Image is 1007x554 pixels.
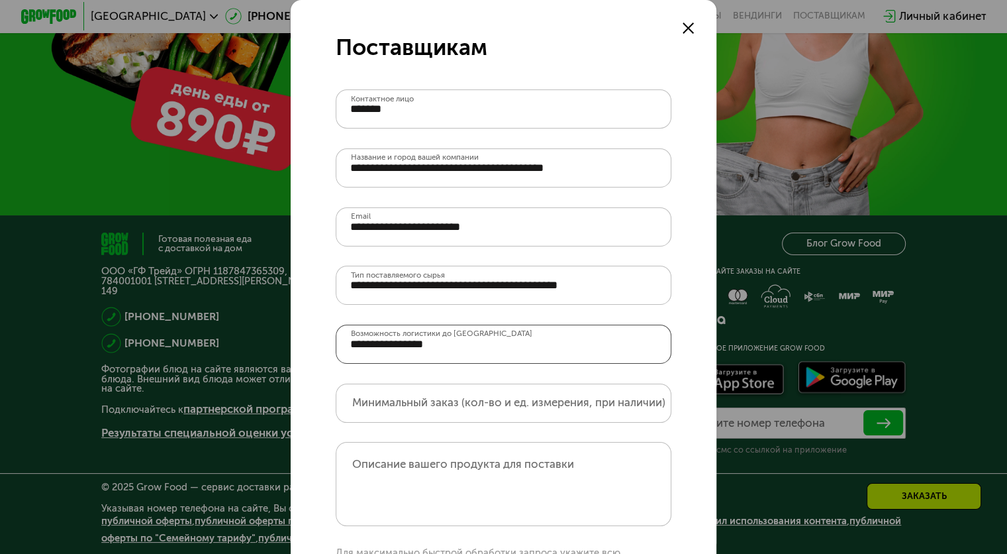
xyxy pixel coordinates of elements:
[336,34,671,62] div: Поставщикам
[351,95,414,103] label: Контактное лицо
[352,399,665,407] label: Минимальный заказ (кол-во и ед. измерения, при наличии)
[351,154,479,162] label: Название и город вашей компании
[352,458,574,471] label: Описание вашего продукта для поставки
[351,330,532,338] label: Возможность логистики до [GEOGRAPHIC_DATA]
[351,272,445,280] label: Тип поставляемого сырья
[351,213,371,221] label: Email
